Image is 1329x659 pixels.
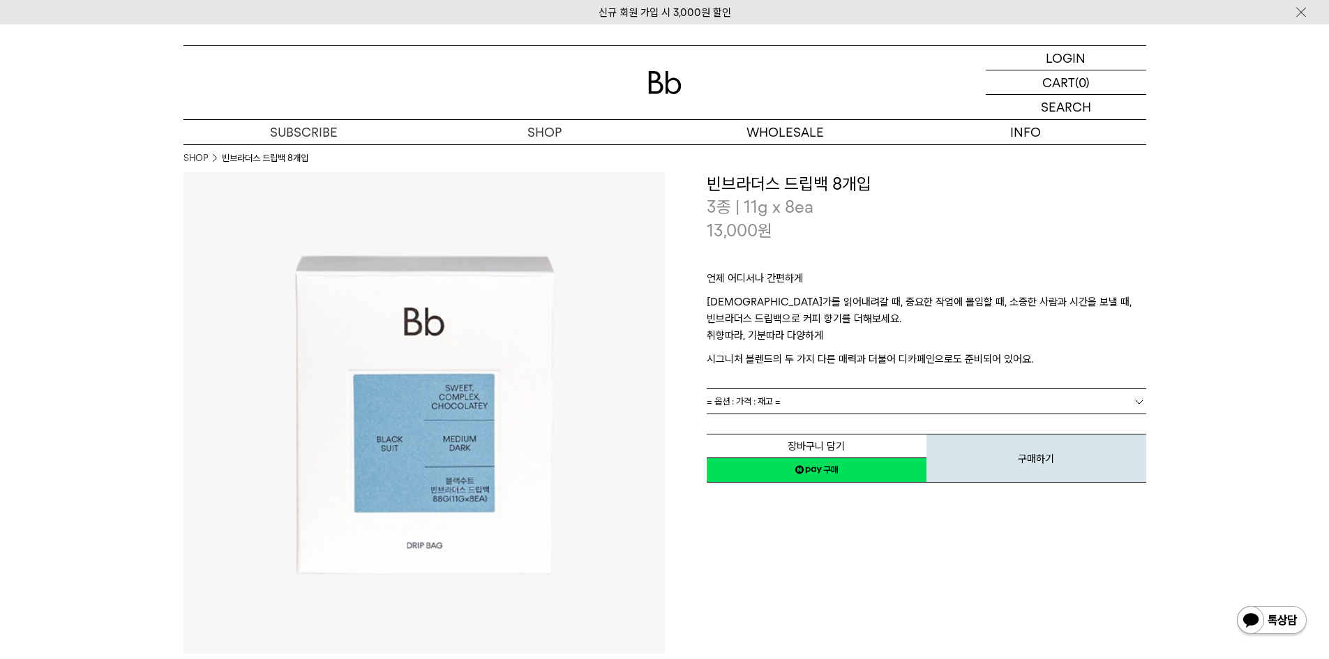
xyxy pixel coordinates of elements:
[222,151,308,165] li: 빈브라더스 드립백 8개입
[1046,46,1086,70] p: LOGIN
[1236,605,1308,638] img: 카카오톡 채널 1:1 채팅 버튼
[926,434,1146,483] button: 구매하기
[1075,70,1090,94] p: (0)
[906,120,1146,144] p: INFO
[707,294,1146,327] p: [DEMOGRAPHIC_DATA]가를 읽어내려갈 때, 중요한 작업에 몰입할 때, 소중한 사람과 시간을 보낼 때, 빈브라더스 드립백으로 커피 향기를 더해보세요.
[707,172,1146,196] h3: 빈브라더스 드립백 8개입
[707,389,781,414] span: = 옵션 : 가격 : 재고 =
[183,151,208,165] a: SHOP
[986,70,1146,95] a: CART (0)
[665,120,906,144] p: WHOLESALE
[758,220,772,241] span: 원
[707,457,926,483] a: 새창
[648,71,682,94] img: 로고
[1042,70,1075,94] p: CART
[1041,95,1091,119] p: SEARCH
[986,46,1146,70] a: LOGIN
[183,120,424,144] a: SUBSCRIBE
[707,195,1146,219] p: 3종 | 11g x 8ea
[707,219,772,243] p: 13,000
[183,172,665,653] img: 빈브라더스 드립백 8개입
[707,327,1146,351] p: 취향따라, 기분따라 다양하게
[424,120,665,144] a: SHOP
[599,6,731,19] a: 신규 회원 가입 시 3,000원 할인
[707,351,1146,368] p: 시그니처 블렌드의 두 가지 다른 매력과 더불어 디카페인으로도 준비되어 있어요.
[707,270,1146,294] p: 언제 어디서나 간편하게
[707,434,926,458] button: 장바구니 담기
